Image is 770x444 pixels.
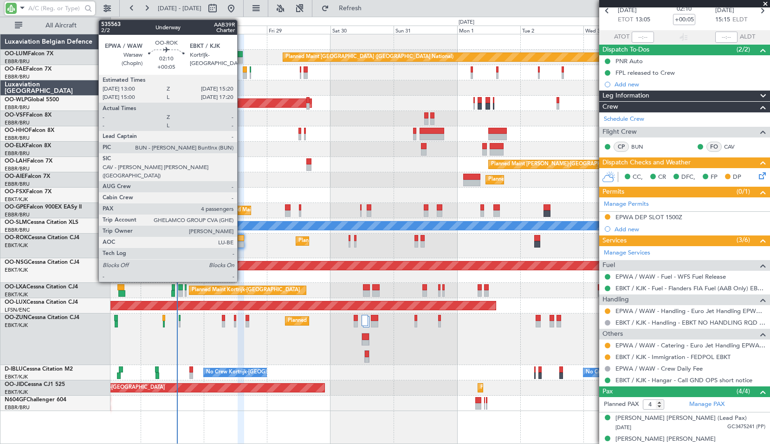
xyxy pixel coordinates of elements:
[602,386,613,397] span: Pax
[615,365,703,372] a: EPWA / WAW - Crew Daily Fee
[658,173,666,182] span: CR
[457,26,520,34] div: Mon 1
[615,80,765,88] div: Add new
[288,314,396,328] div: Planned Maint Kortrijk-[GEOGRAPHIC_DATA]
[631,143,652,151] a: BUN
[222,203,390,217] div: Planned Maint [GEOGRAPHIC_DATA] ([GEOGRAPHIC_DATA] National)
[459,19,474,26] div: [DATE]
[5,174,50,179] a: OO-AIEFalcon 7X
[715,6,734,15] span: [DATE]
[711,173,718,182] span: FP
[727,423,765,431] span: GC3475241 (PP)
[5,397,66,403] a: N604GFChallenger 604
[615,424,631,431] span: [DATE]
[602,45,649,55] span: Dispatch To-Dos
[64,381,165,395] div: AOG Maint Kortrijk-[GEOGRAPHIC_DATA]
[5,322,28,329] a: EBKT/KJK
[158,4,201,13] span: [DATE] - [DATE]
[5,284,78,290] a: OO-LXACessna Citation CJ4
[5,112,52,118] a: OO-VSFFalcon 8X
[604,115,644,124] a: Schedule Crew
[602,102,618,112] span: Crew
[5,397,26,403] span: N604GF
[604,200,649,209] a: Manage Permits
[5,143,26,149] span: OO-ELK
[614,33,629,42] span: ATOT
[732,15,747,25] span: ELDT
[615,284,765,292] a: EBKT / KJK - Fuel - Flanders FIA Fuel (AAB Only) EBKT / KJK
[615,341,765,349] a: EPWA / WAW - Catering - Euro Jet Handling EPWA / WAW
[5,307,30,313] a: LFSN/ENC
[602,127,637,137] span: Flight Crew
[5,128,54,133] a: OO-HHOFalcon 8X
[618,6,637,15] span: [DATE]
[5,300,26,305] span: OO-LUX
[394,26,457,34] div: Sun 31
[677,5,692,14] span: 02:10
[737,386,750,396] span: (4/4)
[488,173,634,187] div: Planned Maint [GEOGRAPHIC_DATA] ([GEOGRAPHIC_DATA])
[615,353,731,361] a: EBKT / KJK - Immigration - FEDPOL EBKT
[5,196,28,203] a: EBKT/KJK
[618,15,633,25] span: ETOT
[602,187,624,197] span: Permits
[615,307,765,315] a: EPWA / WAW - Handling - Euro Jet Handling EPWA / WAW
[5,204,82,210] a: OO-GPEFalcon 900EX EASy II
[5,181,30,188] a: EBBR/BRU
[737,235,750,245] span: (3/6)
[5,66,26,72] span: OO-FAE
[715,15,730,25] span: 15:15
[5,300,78,305] a: OO-LUXCessna Citation CJ4
[5,382,65,387] a: OO-JIDCessna CJ1 525
[602,157,691,168] span: Dispatch Checks and Weather
[5,104,30,111] a: EBBR/BRU
[5,235,79,241] a: OO-ROKCessna Citation CJ4
[5,404,30,411] a: EBBR/BRU
[5,97,59,103] a: OO-WLPGlobal 5500
[5,315,79,320] a: OO-ZUNCessna Citation CJ4
[635,15,650,25] span: 13:05
[604,400,639,409] label: Planned PAX
[5,143,51,149] a: OO-ELKFalcon 8X
[733,173,741,182] span: DP
[615,213,682,221] div: EPWA DEP SLOT 1500Z
[615,57,643,65] div: PNR Auto
[737,45,750,54] span: (2/2)
[192,283,300,297] div: Planned Maint Kortrijk-[GEOGRAPHIC_DATA]
[614,142,629,152] div: CP
[5,242,28,249] a: EBKT/KJK
[5,189,26,195] span: OO-FSX
[206,366,302,379] div: No Crew Kortrijk-[GEOGRAPHIC_DATA]
[5,135,30,142] a: EBBR/BRU
[79,203,235,217] div: No Crew [GEOGRAPHIC_DATA] ([GEOGRAPHIC_DATA] National)
[632,32,654,43] input: --:--
[491,157,765,171] div: Planned Maint [PERSON_NAME]-[GEOGRAPHIC_DATA][PERSON_NAME] ([GEOGRAPHIC_DATA][PERSON_NAME])
[5,389,28,396] a: EBKT/KJK
[5,211,30,218] a: EBBR/BRU
[5,66,52,72] a: OO-FAEFalcon 7X
[204,26,267,34] div: Thu 28
[5,174,25,179] span: OO-AIE
[5,51,28,57] span: OO-LUM
[633,173,643,182] span: CC,
[604,248,650,258] a: Manage Services
[520,26,583,34] div: Tue 2
[5,220,78,225] a: OO-SLMCessna Citation XLS
[5,382,24,387] span: OO-JID
[602,329,623,340] span: Others
[681,173,695,182] span: DFC,
[5,315,28,320] span: OO-ZUN
[615,273,726,281] a: EPWA / WAW - Fuel - WFS Fuel Release
[5,73,30,80] a: EBBR/BRU
[5,260,79,265] a: OO-NSGCessna Citation CJ4
[5,204,26,210] span: OO-GPE
[689,400,725,409] a: Manage PAX
[5,373,28,380] a: EBKT/KJK
[5,112,26,118] span: OO-VSF
[586,366,741,379] div: No Crew [GEOGRAPHIC_DATA] ([GEOGRAPHIC_DATA] National)
[5,158,27,164] span: OO-LAH
[24,22,98,29] span: All Aircraft
[5,366,23,372] span: D-IBLU
[5,291,28,298] a: EBKT/KJK
[317,1,373,16] button: Refresh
